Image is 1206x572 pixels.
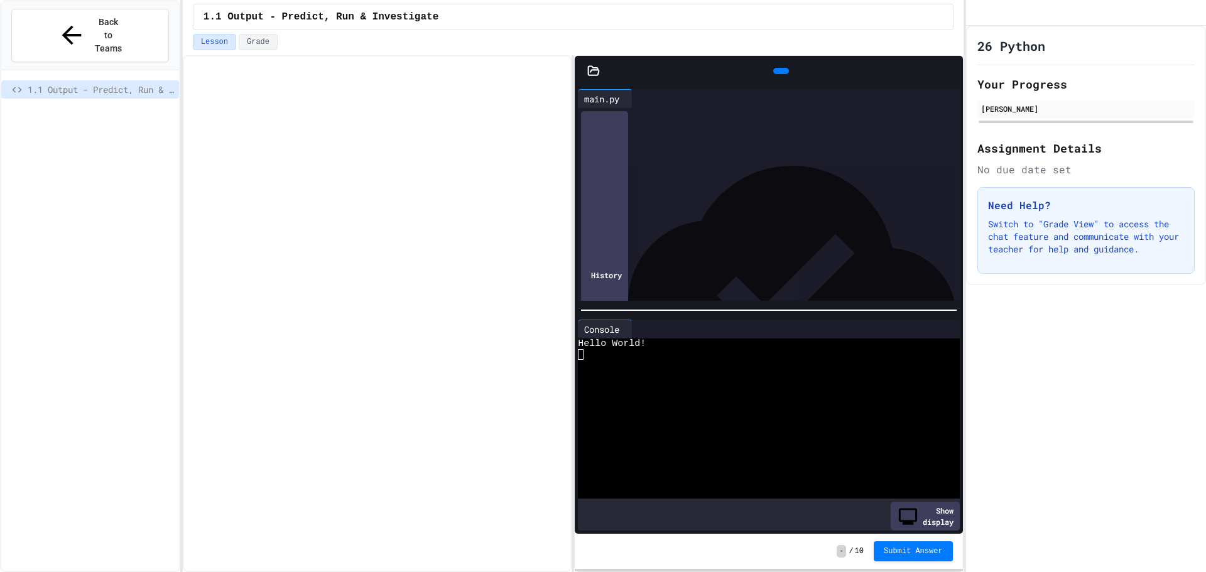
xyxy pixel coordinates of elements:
span: Back to Teams [94,16,123,55]
span: 1.1 Output - Predict, Run & Investigate [28,83,174,96]
button: Back to Teams [11,9,169,62]
iframe: chat widget [1153,522,1193,559]
h2: Assignment Details [977,139,1195,157]
span: Hello World! [578,338,646,349]
div: Console [578,320,633,338]
div: History [581,111,628,439]
span: / [849,546,853,556]
div: main.py [578,92,626,105]
p: Switch to "Grade View" to access the chat feature and communicate with your teacher for help and ... [988,218,1184,256]
span: 10 [855,546,864,556]
button: Submit Answer [874,541,953,561]
div: No due date set [977,162,1195,177]
span: - [837,545,846,558]
div: main.py [578,89,633,108]
button: Grade [239,34,278,50]
iframe: chat widget [1102,467,1193,521]
span: 1.1 Output - Predict, Run & Investigate [204,9,438,24]
div: Show display [891,502,960,531]
div: Console [578,323,626,336]
h3: Need Help? [988,198,1184,213]
div: [PERSON_NAME] [981,103,1191,114]
h2: Your Progress [977,75,1195,93]
button: Lesson [193,34,236,50]
h1: 26 Python [977,37,1045,55]
span: Submit Answer [884,546,943,556]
